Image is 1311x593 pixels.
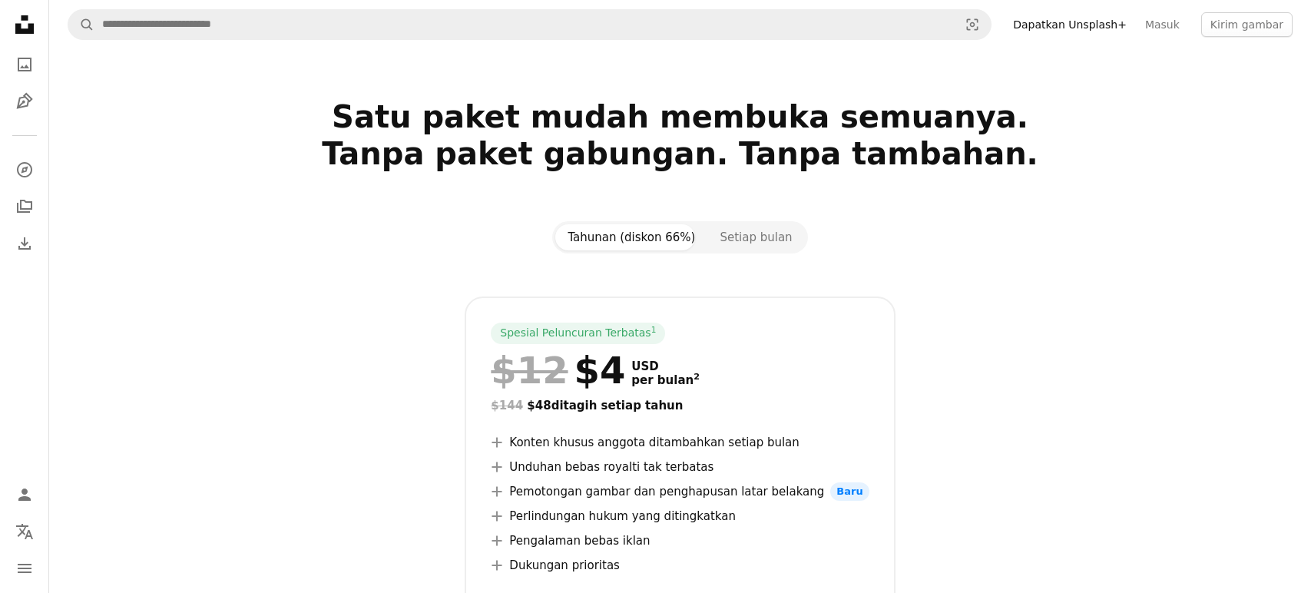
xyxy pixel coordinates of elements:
li: Pemotongan gambar dan penghapusan latar belakang [491,482,869,501]
button: Menu [9,553,40,584]
span: per bulan [631,373,700,387]
li: Perlindungan hukum yang ditingkatkan [491,507,869,525]
h2: Satu paket mudah membuka semuanya. Tanpa paket gabungan. Tanpa tambahan. [183,98,1178,209]
li: Pengalaman bebas iklan [491,532,869,550]
button: Pencarian di Unsplash [68,10,94,39]
span: $12 [491,350,568,390]
button: Tahunan (diskon 66%) [555,224,707,250]
span: USD [631,359,700,373]
li: Dukungan prioritas [491,556,869,575]
button: Kirim gambar [1201,12,1293,37]
a: Beranda — Unsplash [9,9,40,43]
a: Ilustrasi [9,86,40,117]
div: Spesial Peluncuran Terbatas [491,323,665,344]
span: $144 [491,399,523,412]
a: 1 [648,326,660,341]
a: 2 [690,373,703,387]
li: Konten khusus anggota ditambahkan setiap bulan [491,433,869,452]
sup: 1 [651,325,657,334]
a: Masuk [1136,12,1189,37]
div: $4 [491,350,625,390]
sup: 2 [694,372,700,382]
a: Foto [9,49,40,80]
span: Baru [830,482,869,501]
button: Pencarian visual [954,10,991,39]
a: Koleksi [9,191,40,222]
a: Masuk/Daftar [9,479,40,510]
form: Temuka visual di seluruh situs [68,9,992,40]
button: Setiap bulan [707,224,804,250]
a: Dapatkan Unsplash+ [1004,12,1136,37]
li: Unduhan bebas royalti tak terbatas [491,458,869,476]
a: Riwayat Pengunduhan [9,228,40,259]
button: Bahasa [9,516,40,547]
a: Jelajahi [9,154,40,185]
div: $48 ditagih setiap tahun [491,396,869,415]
